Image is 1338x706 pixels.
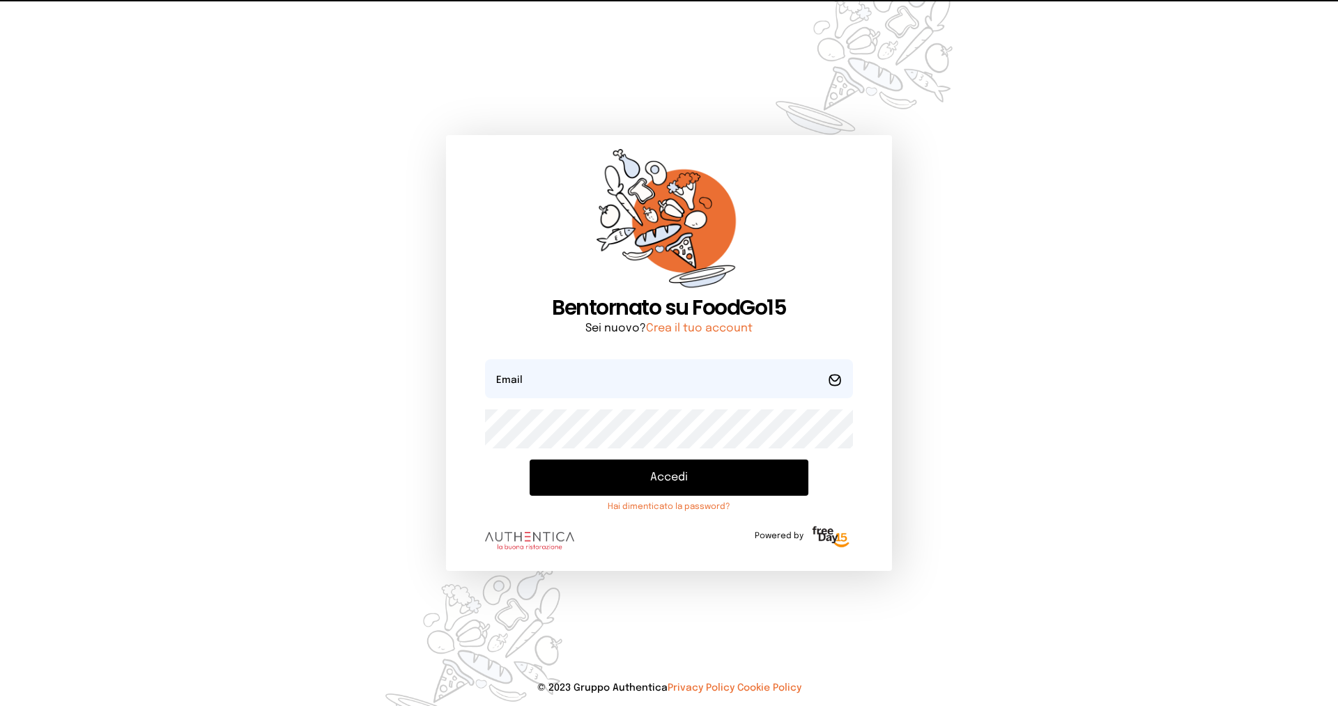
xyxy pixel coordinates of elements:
[485,532,574,550] img: logo.8f33a47.png
[485,320,853,337] p: Sei nuovo?
[668,683,735,693] a: Privacy Policy
[755,531,803,542] span: Powered by
[22,681,1316,695] p: © 2023 Gruppo Authentica
[809,524,853,551] img: logo-freeday.3e08031.png
[737,683,801,693] a: Cookie Policy
[530,501,808,512] a: Hai dimenticato la password?
[485,295,853,320] h1: Bentornato su FoodGo15
[597,149,741,296] img: sticker-orange.65babaf.png
[646,322,753,334] a: Crea il tuo account
[530,460,808,496] button: Accedi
